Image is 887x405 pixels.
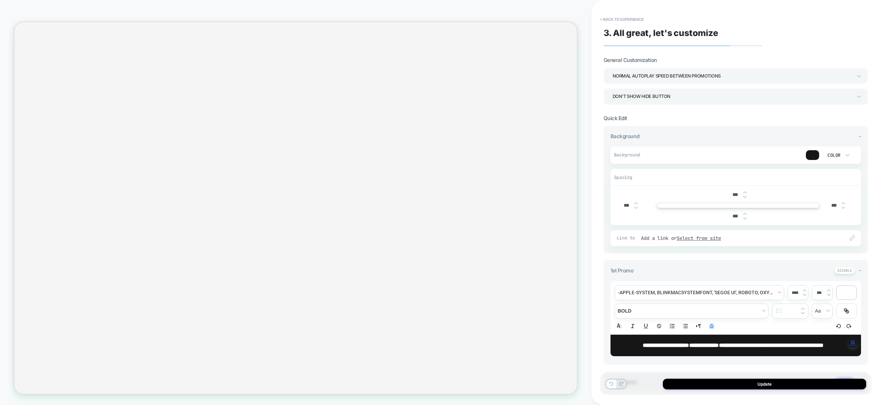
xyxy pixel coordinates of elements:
img: up [743,213,747,215]
img: down [743,196,747,198]
img: down [634,206,638,209]
button: Right to Left [694,322,703,330]
button: Update [663,379,866,389]
span: General Customization [604,57,657,63]
span: - [859,133,861,139]
img: up [827,289,831,292]
button: Italic [628,322,638,330]
img: up [803,289,806,292]
button: Ordered list [667,322,677,330]
span: Align [707,322,717,330]
img: down [842,206,845,209]
img: edit [850,235,855,241]
img: up [743,191,747,194]
div: Normal autoplay speed between promotions [613,71,852,81]
img: down [803,294,806,296]
img: up [842,202,845,205]
img: down [827,294,831,296]
span: font [615,286,784,300]
span: Link to [617,235,638,241]
span: 1st Promo [611,267,634,274]
img: line height [776,308,782,314]
div: Add a link or [641,235,837,241]
img: edit with ai [851,340,855,346]
img: down [743,217,747,220]
button: < Back to experience [597,14,647,25]
div: Don't show hide button [613,92,852,101]
span: transform [812,304,832,318]
button: Bullet list [680,322,690,330]
div: Color [826,152,841,158]
span: - [859,267,861,273]
span: Background [614,152,683,158]
u: Select from site [677,235,721,241]
img: down [801,312,805,315]
span: Quick Edit [604,115,627,121]
img: up [801,307,805,310]
span: fontWeight [615,304,768,318]
span: Spacing [614,174,632,180]
button: Underline [641,322,651,330]
button: Strike [654,322,664,330]
span: 3. All great, let's customize [604,28,718,38]
img: up [634,202,638,205]
span: Background [611,133,639,139]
